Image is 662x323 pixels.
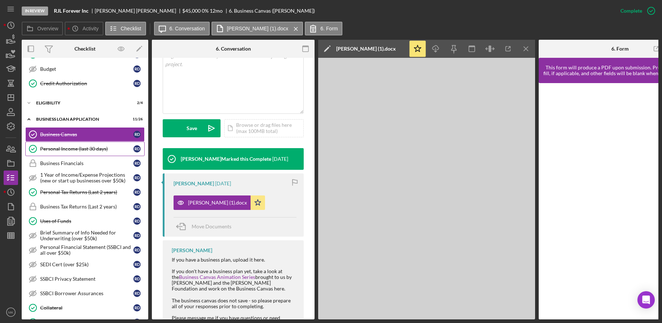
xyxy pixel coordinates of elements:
button: Complete [613,4,658,18]
div: R D [133,232,141,239]
a: Personal Financial Statement (SSBCI and all over $50k)RD [25,243,145,257]
div: R D [133,189,141,196]
div: BUSINESS LOAN APPLICATION [36,117,125,121]
div: 1 Year of Income/Expense Projections (new or start up businesses over $50k) [40,172,133,184]
div: Save [187,119,197,137]
div: SSBCI Borrower Assurances [40,290,133,296]
div: 6. Form [611,46,629,52]
div: R D [133,304,141,311]
div: SSBCI Privacy Statement [40,276,133,282]
div: If you have a business plan, upload it here. If you don't have a business plan yet, take a look a... [172,257,296,292]
div: Business Canvas [40,132,133,137]
div: R D [133,131,141,138]
button: [PERSON_NAME] (1).docx [174,195,265,210]
label: 6. Form [320,26,338,31]
a: BudgetRD [25,62,145,76]
div: R D [133,160,141,167]
label: Activity [82,26,98,31]
label: Checklist [121,26,141,31]
div: In Review [22,7,48,16]
div: 11 / 26 [130,117,143,121]
button: [PERSON_NAME] (1).docx [212,22,303,35]
text: MK [8,310,14,314]
div: R D [133,218,141,225]
button: Save [163,119,221,137]
a: Business Canvas Animation Series [179,274,255,280]
div: R D [133,290,141,297]
div: Budget [40,66,133,72]
div: 0 % [202,8,209,14]
button: Overview [22,22,63,35]
a: CollateralRD [25,301,145,315]
button: Checklist [105,22,146,35]
div: Personal Financial Statement (SSBCI and all over $50k) [40,244,133,256]
div: SEDI Cert (over $25k) [40,262,133,267]
a: Brief Summary of Info Needed for Underwriting (over $50k)RD [25,228,145,243]
label: 6. Conversation [170,26,205,31]
div: R D [133,275,141,283]
div: 6. Business Canvas ([PERSON_NAME]) [229,8,315,14]
div: Collateral [40,305,133,311]
div: Credit Authorization [40,81,133,86]
div: Personal Income (last 30 days) [40,146,133,152]
div: 12 mo [210,8,223,14]
div: R D [133,203,141,210]
a: Uses of FundsRD [25,214,145,228]
div: 2 / 4 [130,101,143,105]
div: [PERSON_NAME] [174,181,214,186]
span: Move Documents [192,223,231,229]
div: ELIGIBILITY [36,101,125,105]
button: 6. Conversation [154,22,210,35]
time: 2025-03-24 16:48 [272,156,288,162]
iframe: Document Preview [318,58,535,319]
button: 6. Form [305,22,342,35]
a: Business FinancialsRD [25,156,145,171]
div: R D [133,80,141,87]
div: [PERSON_NAME] [172,247,212,253]
div: Business Tax Returns (Last 2 years) [40,204,133,210]
span: $45,000 [182,8,201,14]
div: [PERSON_NAME] (1).docx [336,46,396,52]
div: Complete [620,4,642,18]
div: R D [133,174,141,181]
div: Open Intercom Messenger [637,291,655,309]
a: Personal Tax Returns (Last 2 years)RD [25,185,145,199]
div: R D [133,145,141,152]
div: Personal Tax Returns (Last 2 years) [40,189,133,195]
a: Business CanvasRD [25,127,145,142]
a: Business Tax Returns (Last 2 years)RD [25,199,145,214]
a: SSBCI Privacy StatementRD [25,272,145,286]
button: Move Documents [174,218,239,236]
button: Activity [65,22,103,35]
div: Business Financials [40,160,133,166]
div: R D [133,261,141,268]
div: The business canvas does not save - so please prepare all of your responses prior to completing. [172,298,296,309]
div: 6. Conversation [216,46,251,52]
label: Overview [37,26,58,31]
div: [PERSON_NAME] [PERSON_NAME] [95,8,182,14]
a: Credit AuthorizationRD [25,76,145,91]
b: RJL Forever Inc [54,8,89,14]
div: R D [133,246,141,254]
a: 1 Year of Income/Expense Projections (new or start up businesses over $50k)RD [25,171,145,185]
div: R D [133,65,141,73]
time: 2025-03-24 16:48 [215,181,231,186]
button: MK [4,305,18,319]
div: [PERSON_NAME] (1).docx [188,200,247,206]
label: [PERSON_NAME] (1).docx [227,26,289,31]
div: Checklist [74,46,95,52]
a: SEDI Cert (over $25k)RD [25,257,145,272]
a: SSBCI Borrower AssurancesRD [25,286,145,301]
a: Personal Income (last 30 days)RD [25,142,145,156]
div: Brief Summary of Info Needed for Underwriting (over $50k) [40,230,133,241]
div: Uses of Funds [40,218,133,224]
div: [PERSON_NAME] Marked this Complete [181,156,271,162]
